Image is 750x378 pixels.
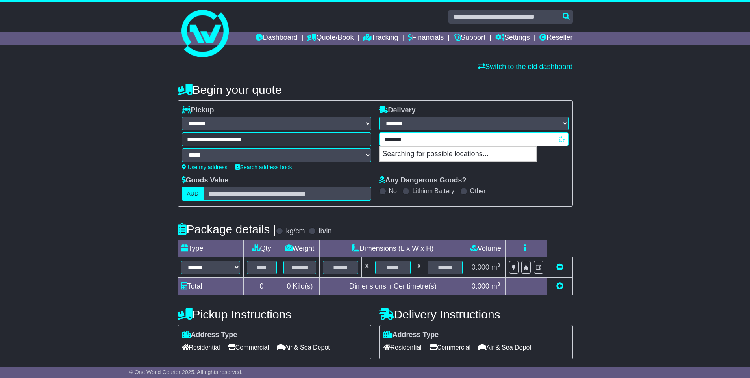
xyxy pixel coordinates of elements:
td: 0 [243,278,280,295]
td: Volume [466,240,506,257]
h4: Begin your quote [178,83,573,96]
a: Search address book [235,164,292,170]
span: m [491,282,500,290]
label: Other [470,187,486,195]
span: 0.000 [472,263,489,271]
a: Tracking [363,32,398,45]
label: AUD [182,187,204,201]
a: Settings [495,32,530,45]
span: m [491,263,500,271]
label: Pickup [182,106,214,115]
span: Air & Sea Depot [478,341,531,354]
a: Dashboard [256,32,298,45]
span: © One World Courier 2025. All rights reserved. [129,369,243,375]
label: Goods Value [182,176,229,185]
a: Remove this item [556,263,563,271]
span: Commercial [430,341,470,354]
a: Use my address [182,164,228,170]
a: Support [454,32,485,45]
td: Type [178,240,243,257]
p: Searching for possible locations... [380,147,536,162]
span: Air & Sea Depot [277,341,330,354]
td: Dimensions (L x W x H) [320,240,466,257]
td: x [362,257,372,278]
td: Weight [280,240,320,257]
label: Address Type [182,331,237,339]
h4: Package details | [178,223,276,236]
span: Commercial [228,341,269,354]
td: Total [178,278,243,295]
td: Dimensions in Centimetre(s) [320,278,466,295]
label: kg/cm [286,227,305,236]
td: Qty [243,240,280,257]
label: Delivery [379,106,416,115]
h4: Delivery Instructions [379,308,573,321]
span: Residential [182,341,220,354]
a: Reseller [539,32,572,45]
typeahead: Please provide city [379,132,569,146]
label: Address Type [383,331,439,339]
span: Residential [383,341,422,354]
a: Switch to the old dashboard [478,63,572,71]
a: Quote/Book [307,32,354,45]
a: Financials [408,32,444,45]
span: 0 [287,282,291,290]
label: Any Dangerous Goods? [379,176,467,185]
td: x [414,257,424,278]
label: No [389,187,397,195]
label: lb/in [319,227,331,236]
a: Add new item [556,282,563,290]
label: Lithium Battery [412,187,454,195]
td: Kilo(s) [280,278,320,295]
sup: 3 [497,281,500,287]
sup: 3 [497,262,500,268]
span: 0.000 [472,282,489,290]
h4: Pickup Instructions [178,308,371,321]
